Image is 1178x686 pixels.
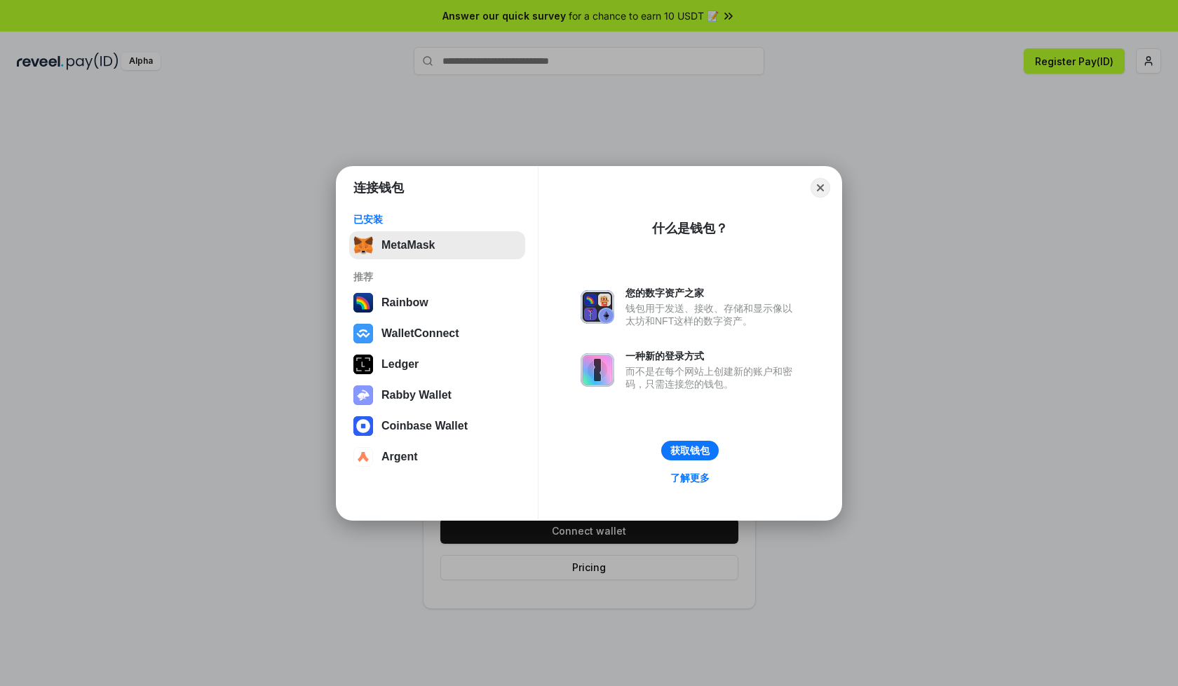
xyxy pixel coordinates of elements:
[811,178,830,198] button: Close
[349,289,525,317] button: Rainbow
[353,270,521,283] div: 推荐
[381,296,428,309] div: Rainbow
[661,441,719,460] button: 获取钱包
[349,350,525,378] button: Ledger
[381,327,459,340] div: WalletConnect
[381,420,468,432] div: Coinbase Wallet
[581,290,614,324] img: svg+xml,%3Csvg%20xmlns%3D%22http%3A%2F%2Fwww.w3.org%2F2000%2Fsvg%22%20fill%3D%22none%22%20viewBox...
[670,444,710,457] div: 获取钱包
[625,365,799,390] div: 而不是在每个网站上创建新的账户和密码，只需连接您的钱包。
[349,412,525,440] button: Coinbase Wallet
[349,443,525,471] button: Argent
[353,213,521,226] div: 已安装
[381,451,418,463] div: Argent
[625,302,799,327] div: 钱包用于发送、接收、存储和显示像以太坊和NFT这样的数字资产。
[381,239,435,252] div: MetaMask
[652,220,728,237] div: 什么是钱包？
[353,355,373,374] img: svg+xml,%3Csvg%20xmlns%3D%22http%3A%2F%2Fwww.w3.org%2F2000%2Fsvg%22%20width%3D%2228%22%20height%3...
[349,231,525,259] button: MetaMask
[353,385,373,405] img: svg+xml,%3Csvg%20xmlns%3D%22http%3A%2F%2Fwww.w3.org%2F2000%2Fsvg%22%20fill%3D%22none%22%20viewBox...
[670,472,710,484] div: 了解更多
[349,320,525,348] button: WalletConnect
[353,416,373,436] img: svg+xml,%3Csvg%20width%3D%2228%22%20height%3D%2228%22%20viewBox%3D%220%200%2028%2028%22%20fill%3D...
[349,381,525,409] button: Rabby Wallet
[353,293,373,313] img: svg+xml,%3Csvg%20width%3D%22120%22%20height%3D%22120%22%20viewBox%3D%220%200%20120%20120%22%20fil...
[581,353,614,387] img: svg+xml,%3Csvg%20xmlns%3D%22http%3A%2F%2Fwww.w3.org%2F2000%2Fsvg%22%20fill%3D%22none%22%20viewBox...
[381,389,452,402] div: Rabby Wallet
[662,469,718,487] a: 了解更多
[625,287,799,299] div: 您的数字资产之家
[353,179,404,196] h1: 连接钱包
[353,235,373,255] img: svg+xml,%3Csvg%20fill%3D%22none%22%20height%3D%2233%22%20viewBox%3D%220%200%2035%2033%22%20width%...
[353,324,373,343] img: svg+xml,%3Csvg%20width%3D%2228%22%20height%3D%2228%22%20viewBox%3D%220%200%2028%2028%22%20fill%3D...
[381,358,419,371] div: Ledger
[625,350,799,362] div: 一种新的登录方式
[353,447,373,467] img: svg+xml,%3Csvg%20width%3D%2228%22%20height%3D%2228%22%20viewBox%3D%220%200%2028%2028%22%20fill%3D...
